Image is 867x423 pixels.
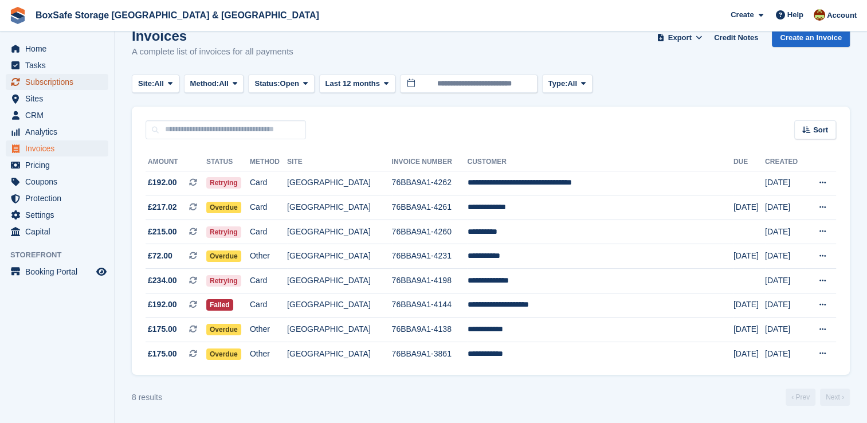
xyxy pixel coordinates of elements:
th: Due [733,153,765,171]
div: 8 results [132,391,162,404]
span: £72.00 [148,250,172,262]
span: £175.00 [148,323,177,335]
a: menu [6,124,108,140]
nav: Page [783,389,852,406]
span: £217.02 [148,201,177,213]
th: Method [250,153,287,171]
span: Home [25,41,94,57]
a: Preview store [95,265,108,279]
button: Type: All [542,75,593,93]
span: Settings [25,207,94,223]
span: All [567,78,577,89]
a: Create an Invoice [772,28,850,47]
span: Capital [25,224,94,240]
td: [GEOGRAPHIC_DATA] [287,342,391,366]
th: Invoice Number [392,153,468,171]
span: Last 12 months [325,78,380,89]
span: Analytics [25,124,94,140]
td: Other [250,318,287,342]
th: Amount [146,153,206,171]
th: Site [287,153,391,171]
span: Retrying [206,177,241,189]
span: Subscriptions [25,74,94,90]
span: Tasks [25,57,94,73]
td: [DATE] [765,269,806,293]
th: Created [765,153,806,171]
span: Storefront [10,249,114,261]
span: Status: [254,78,280,89]
td: [DATE] [765,318,806,342]
td: 76BBA9A1-3861 [392,342,468,366]
td: [DATE] [733,195,765,220]
img: Kim [814,9,825,21]
td: Other [250,342,287,366]
td: 76BBA9A1-4231 [392,244,468,269]
td: 76BBA9A1-4138 [392,318,468,342]
a: Next [820,389,850,406]
a: menu [6,140,108,156]
span: £192.00 [148,177,177,189]
td: 76BBA9A1-4262 [392,171,468,195]
span: Protection [25,190,94,206]
span: Overdue [206,324,241,335]
td: [GEOGRAPHIC_DATA] [287,269,391,293]
h1: Invoices [132,28,293,44]
td: [DATE] [733,318,765,342]
td: 76BBA9A1-4144 [392,293,468,318]
td: Card [250,195,287,220]
span: Overdue [206,348,241,360]
span: Overdue [206,202,241,213]
th: Status [206,153,250,171]
a: menu [6,264,108,280]
td: 76BBA9A1-4260 [392,220,468,244]
p: A complete list of invoices for all payments [132,45,293,58]
span: Invoices [25,140,94,156]
td: [GEOGRAPHIC_DATA] [287,171,391,195]
span: Retrying [206,275,241,287]
a: menu [6,107,108,123]
span: £192.00 [148,299,177,311]
button: Last 12 months [319,75,395,93]
span: Export [668,32,692,44]
td: Other [250,244,287,269]
span: CRM [25,107,94,123]
span: Help [787,9,803,21]
a: menu [6,74,108,90]
td: Card [250,293,287,318]
span: Site: [138,78,154,89]
td: [GEOGRAPHIC_DATA] [287,195,391,220]
td: Card [250,220,287,244]
a: menu [6,41,108,57]
a: menu [6,174,108,190]
td: [DATE] [765,244,806,269]
td: [DATE] [765,220,806,244]
td: [DATE] [733,244,765,269]
td: 76BBA9A1-4261 [392,195,468,220]
th: Customer [467,153,733,171]
span: Sort [813,124,828,136]
a: Previous [786,389,815,406]
span: Create [731,9,754,21]
td: [DATE] [733,342,765,366]
td: [DATE] [765,293,806,318]
td: [DATE] [765,195,806,220]
td: [DATE] [765,171,806,195]
span: Type: [548,78,568,89]
a: menu [6,224,108,240]
span: Pricing [25,157,94,173]
span: Overdue [206,250,241,262]
span: Open [280,78,299,89]
td: [DATE] [733,293,765,318]
a: menu [6,207,108,223]
td: [GEOGRAPHIC_DATA] [287,293,391,318]
a: Credit Notes [709,28,763,47]
td: [GEOGRAPHIC_DATA] [287,220,391,244]
span: Account [827,10,857,21]
td: Card [250,171,287,195]
span: Failed [206,299,233,311]
span: £234.00 [148,275,177,287]
span: Method: [190,78,219,89]
span: All [154,78,164,89]
a: BoxSafe Storage [GEOGRAPHIC_DATA] & [GEOGRAPHIC_DATA] [31,6,324,25]
a: menu [6,57,108,73]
